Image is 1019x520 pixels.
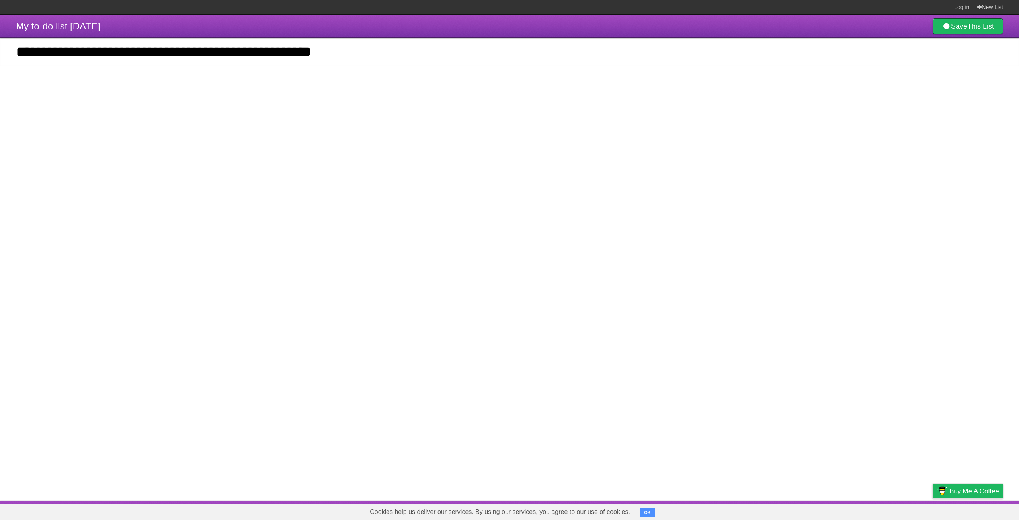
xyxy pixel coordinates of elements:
[16,21,100,31] span: My to-do list [DATE]
[922,503,943,518] a: Privacy
[933,484,1003,498] a: Buy me a coffee
[967,22,994,30] b: This List
[895,503,913,518] a: Terms
[949,484,999,498] span: Buy me a coffee
[362,504,638,520] span: Cookies help us deliver our services. By using our services, you agree to our use of cookies.
[640,508,655,517] button: OK
[953,503,1003,518] a: Suggest a feature
[827,503,843,518] a: About
[933,18,1003,34] a: SaveThis List
[937,484,947,498] img: Buy me a coffee
[853,503,885,518] a: Developers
